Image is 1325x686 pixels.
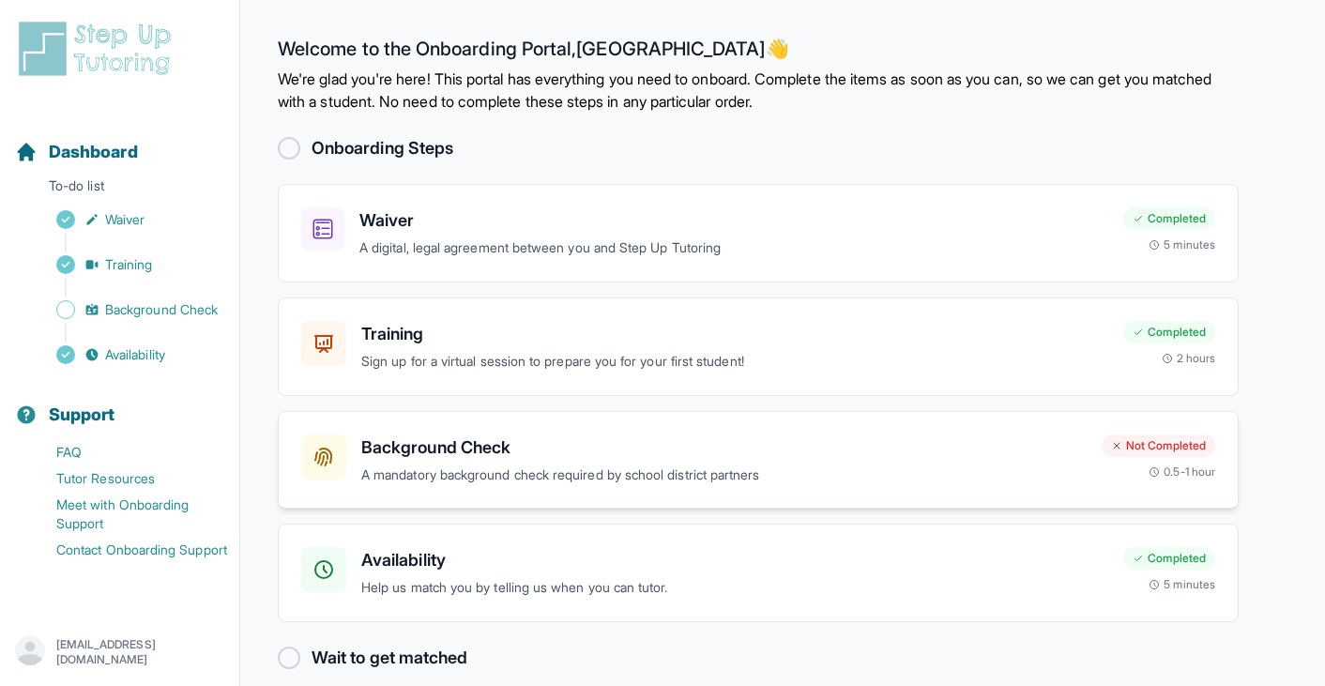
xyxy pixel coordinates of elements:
[15,297,239,323] a: Background Check
[361,465,1087,486] p: A mandatory background check required by school district partners
[8,372,232,435] button: Support
[278,38,1239,68] h2: Welcome to the Onboarding Portal, [GEOGRAPHIC_DATA] 👋
[1149,237,1215,252] div: 5 minutes
[312,135,453,161] h2: Onboarding Steps
[49,402,115,428] span: Support
[15,492,239,537] a: Meet with Onboarding Support
[278,184,1239,282] a: WaiverA digital, legal agreement between you and Step Up TutoringCompleted5 minutes
[56,637,224,667] p: [EMAIL_ADDRESS][DOMAIN_NAME]
[278,524,1239,622] a: AvailabilityHelp us match you by telling us when you can tutor.Completed5 minutes
[1123,207,1215,230] div: Completed
[49,139,138,165] span: Dashboard
[8,109,232,173] button: Dashboard
[312,645,467,671] h2: Wait to get matched
[1162,351,1216,366] div: 2 hours
[15,635,224,669] button: [EMAIL_ADDRESS][DOMAIN_NAME]
[1149,465,1215,480] div: 0.5-1 hour
[361,577,1108,599] p: Help us match you by telling us when you can tutor.
[8,176,232,203] p: To-do list
[15,465,239,492] a: Tutor Resources
[359,237,1108,259] p: A digital, legal agreement between you and Step Up Tutoring
[15,537,239,563] a: Contact Onboarding Support
[15,19,182,79] img: logo
[278,411,1239,510] a: Background CheckA mandatory background check required by school district partnersNot Completed0.5...
[105,300,218,319] span: Background Check
[105,255,153,274] span: Training
[361,321,1108,347] h3: Training
[105,210,145,229] span: Waiver
[105,345,165,364] span: Availability
[361,547,1108,573] h3: Availability
[15,439,239,465] a: FAQ
[1149,577,1215,592] div: 5 minutes
[1102,434,1215,457] div: Not Completed
[15,139,138,165] a: Dashboard
[1123,321,1215,343] div: Completed
[361,351,1108,373] p: Sign up for a virtual session to prepare you for your first student!
[359,207,1108,234] h3: Waiver
[15,342,239,368] a: Availability
[1123,547,1215,570] div: Completed
[278,297,1239,396] a: TrainingSign up for a virtual session to prepare you for your first student!Completed2 hours
[278,68,1239,113] p: We're glad you're here! This portal has everything you need to onboard. Complete the items as soo...
[15,252,239,278] a: Training
[15,206,239,233] a: Waiver
[361,434,1087,461] h3: Background Check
